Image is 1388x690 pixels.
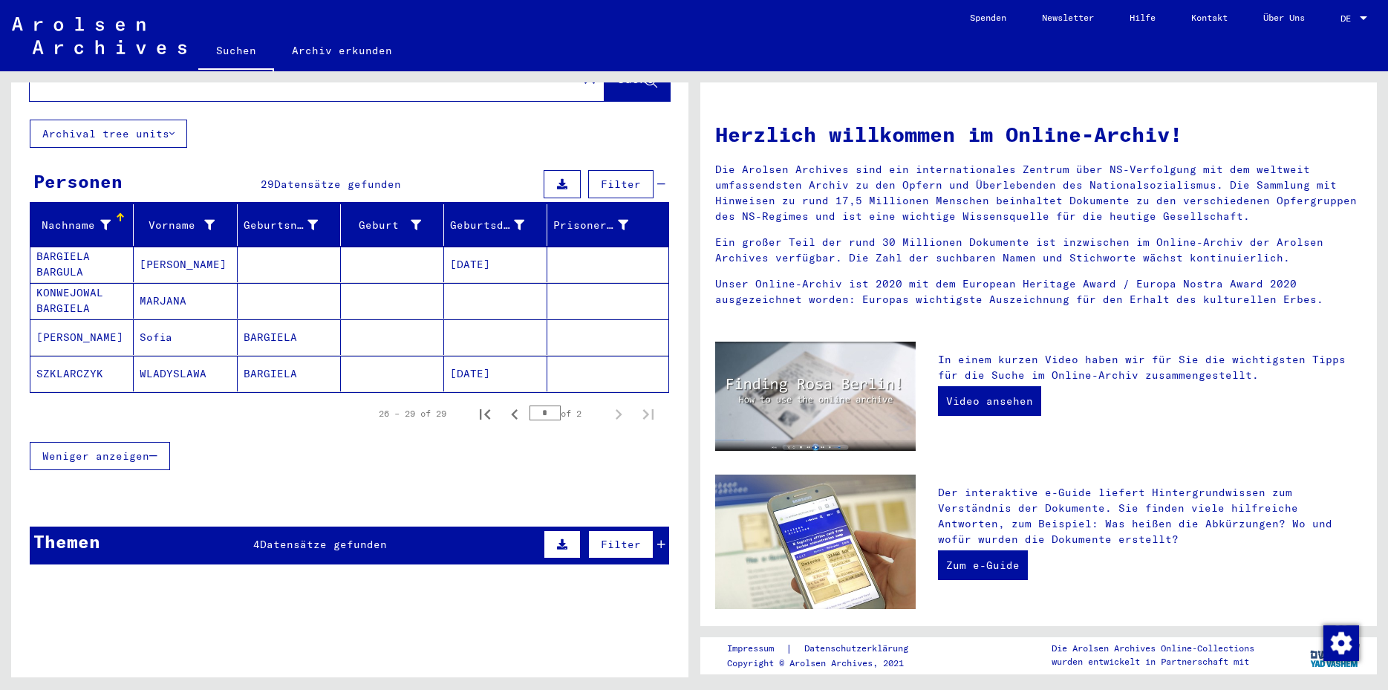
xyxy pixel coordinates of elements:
[444,204,547,246] mat-header-cell: Geburtsdatum
[1340,13,1357,24] span: DE
[33,528,100,555] div: Themen
[244,218,318,233] div: Geburtsname
[347,218,421,233] div: Geburt‏
[30,356,134,391] mat-cell: SZKLARCZYK
[530,406,604,420] div: of 2
[36,213,133,237] div: Nachname
[238,319,341,355] mat-cell: BARGIELA
[30,319,134,355] mat-cell: [PERSON_NAME]
[938,386,1041,416] a: Video ansehen
[12,17,186,54] img: Arolsen_neg.svg
[727,641,926,657] div: |
[444,356,547,391] mat-cell: [DATE]
[253,538,260,551] span: 4
[715,342,916,451] img: video.jpg
[33,168,123,195] div: Personen
[715,162,1363,224] p: Die Arolsen Archives sind ein internationales Zentrum über NS-Verfolgung mit dem weltweit umfasse...
[450,218,524,233] div: Geburtsdatum
[261,178,274,191] span: 29
[379,407,446,420] div: 26 – 29 of 29
[500,399,530,429] button: Previous page
[450,213,547,237] div: Geburtsdatum
[134,204,237,246] mat-header-cell: Vorname
[938,352,1362,383] p: In einem kurzen Video haben wir für Sie die wichtigsten Tipps für die Suche im Online-Archiv zusa...
[604,399,633,429] button: Next page
[553,218,628,233] div: Prisoner #
[274,33,410,68] a: Archiv erkunden
[1052,642,1254,655] p: Die Arolsen Archives Online-Collections
[134,356,237,391] mat-cell: WLADYSLAWA
[30,247,134,282] mat-cell: BARGIELA BARGULA
[244,213,340,237] div: Geburtsname
[588,530,654,559] button: Filter
[347,213,443,237] div: Geburt‏
[1323,625,1359,661] img: Zustimmung ändern
[42,449,149,463] span: Weniger anzeigen
[715,475,916,609] img: eguide.jpg
[727,641,786,657] a: Impressum
[1052,655,1254,668] p: wurden entwickelt in Partnerschaft mit
[938,550,1028,580] a: Zum e-Guide
[715,276,1363,307] p: Unser Online-Archiv ist 2020 mit dem European Heritage Award / Europa Nostra Award 2020 ausgezeic...
[36,218,111,233] div: Nachname
[553,213,650,237] div: Prisoner #
[30,204,134,246] mat-header-cell: Nachname
[134,319,237,355] mat-cell: Sofia
[1307,637,1363,674] img: yv_logo.png
[134,283,237,319] mat-cell: MARJANA
[30,120,187,148] button: Archival tree units
[715,119,1363,150] h1: Herzlich willkommen im Online-Archiv!
[601,538,641,551] span: Filter
[238,204,341,246] mat-header-cell: Geburtsname
[588,170,654,198] button: Filter
[715,235,1363,266] p: Ein großer Teil der rund 30 Millionen Dokumente ist inzwischen im Online-Archiv der Arolsen Archi...
[727,657,926,670] p: Copyright © Arolsen Archives, 2021
[260,538,387,551] span: Datensätze gefunden
[30,283,134,319] mat-cell: KONWEJOWAL BARGIELA
[134,247,237,282] mat-cell: [PERSON_NAME]
[274,178,401,191] span: Datensätze gefunden
[238,356,341,391] mat-cell: BARGIELA
[547,204,668,246] mat-header-cell: Prisoner #
[938,485,1362,547] p: Der interaktive e-Guide liefert Hintergrundwissen zum Verständnis der Dokumente. Sie finden viele...
[601,178,641,191] span: Filter
[792,641,926,657] a: Datenschutzerklärung
[633,399,663,429] button: Last page
[198,33,274,71] a: Suchen
[140,213,236,237] div: Vorname
[140,218,214,233] div: Vorname
[444,247,547,282] mat-cell: [DATE]
[341,204,444,246] mat-header-cell: Geburt‏
[470,399,500,429] button: First page
[30,442,170,470] button: Weniger anzeigen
